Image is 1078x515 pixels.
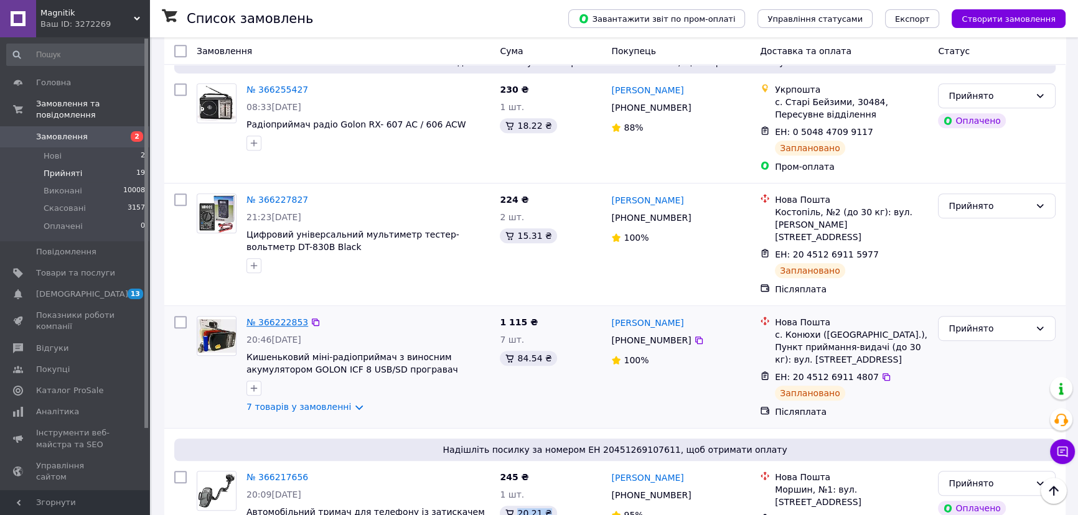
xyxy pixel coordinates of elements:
button: Чат з покупцем [1050,439,1075,464]
button: Завантажити звіт по пром-оплаті [568,9,745,28]
div: Заплановано [775,141,845,155]
span: Надішліть посилку за номером ЕН 20451269107611, щоб отримати оплату [179,443,1051,456]
a: Радіоприймач радіо Golon RX- 607 AC / 606 ACW [246,119,466,129]
span: Управління сайтом [36,460,115,483]
span: 1 шт. [500,489,524,499]
span: 21:23[DATE] [246,212,301,222]
a: [PERSON_NAME] [611,471,683,484]
a: Фото товару [197,316,237,356]
span: 7 шт. [500,335,524,345]
div: Нова Пошта [775,316,928,328]
span: Покупці [36,364,70,375]
div: 84.54 ₴ [500,351,556,366]
span: Замовлення [197,46,252,56]
span: Нові [44,151,62,162]
span: ЕН: 0 5048 4709 9117 [775,127,873,137]
div: Пром-оплата [775,160,928,173]
span: Завантажити звіт по пром-оплаті [578,13,735,24]
span: 224 ₴ [500,195,528,205]
div: Нова Пошта [775,193,928,206]
span: Повідомлення [36,246,96,257]
span: Інструменти веб-майстра та SEO [36,427,115,450]
button: Управління статусами [757,9,873,28]
span: Прийняті [44,168,82,179]
a: Фото товару [197,193,237,233]
span: 245 ₴ [500,472,528,482]
div: Прийнято [949,322,1030,335]
div: 15.31 ₴ [500,228,556,243]
span: Показники роботи компанії [36,310,115,332]
div: Післяплата [775,406,928,418]
span: ЕН: 20 4512 6911 5977 [775,249,879,259]
a: Цифровий універсальний мультиметр тестер-вольтметр DT-830B Black [246,230,459,252]
span: 08:33[DATE] [246,102,301,112]
button: Експорт [885,9,940,28]
span: 20:09[DATE] [246,489,301,499]
span: 0 [141,221,145,232]
div: Прийнято [949,476,1030,490]
img: Фото товару [198,194,236,233]
span: Виконані [44,185,82,197]
span: Magnitik [40,7,134,19]
span: Аналітика [36,406,79,417]
div: Післяплата [775,283,928,295]
span: 1 шт. [500,102,524,112]
span: Каталог ProSale [36,385,103,396]
img: Фото товару [197,319,236,353]
div: Прийнято [949,199,1030,213]
div: с. Конюхи ([GEOGRAPHIC_DATA].), Пункт приймання-видачі (до 30 кг): вул. [STREET_ADDRESS] [775,328,928,366]
span: Cума [500,46,523,56]
div: Заплановано [775,263,845,278]
a: № 366222853 [246,317,308,327]
div: Ваш ID: 3272269 [40,19,149,30]
span: [PHONE_NUMBER] [611,103,691,113]
input: Пошук [6,44,146,66]
a: № 366227827 [246,195,308,205]
img: Фото товару [197,471,236,510]
span: 100% [624,355,649,365]
div: Оплачено [938,113,1005,128]
a: № 366255427 [246,85,308,95]
button: Створити замовлення [952,9,1066,28]
div: Моршин, №1: вул. [STREET_ADDRESS] [775,483,928,508]
a: [PERSON_NAME] [611,194,683,206]
div: с. Старі Бейзими, 30484, Пересувне відділення [775,96,928,121]
a: Фото товару [197,471,237,511]
a: Створити замовлення [939,13,1066,23]
span: Доставка та оплата [760,46,851,56]
span: Статус [938,46,970,56]
span: 19 [136,168,145,179]
div: 18.22 ₴ [500,118,556,133]
a: [PERSON_NAME] [611,317,683,329]
div: Прийнято [949,89,1030,103]
span: Замовлення [36,131,88,142]
button: Наверх [1041,478,1067,504]
img: Фото товару [197,84,236,123]
span: 2 шт. [500,212,524,222]
span: 10008 [123,185,145,197]
div: Нова Пошта [775,471,928,483]
span: [PHONE_NUMBER] [611,335,691,345]
div: Костопіль, №2 (до 30 кг): вул. [PERSON_NAME][STREET_ADDRESS] [775,206,928,243]
a: Фото товару [197,83,237,123]
a: 7 товарів у замовленні [246,402,351,412]
span: 1 115 ₴ [500,317,538,327]
span: [PHONE_NUMBER] [611,213,691,223]
span: 13 [128,289,143,299]
h1: Список замовлень [187,11,313,26]
span: Товари та послуги [36,267,115,279]
span: 2 [131,131,143,142]
a: № 366217656 [246,472,308,482]
a: Кишеньковий міні-радіоприймач з виносним акумулятором GOLON ICF 8 USB/SD програвач [246,352,458,374]
span: 20:46[DATE] [246,335,301,345]
div: Укрпошта [775,83,928,96]
span: [DEMOGRAPHIC_DATA] [36,289,128,300]
span: Експорт [895,14,930,24]
span: [PHONE_NUMBER] [611,490,691,500]
span: Покупець [611,46,655,56]
a: [PERSON_NAME] [611,84,683,96]
span: 3157 [128,203,145,214]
